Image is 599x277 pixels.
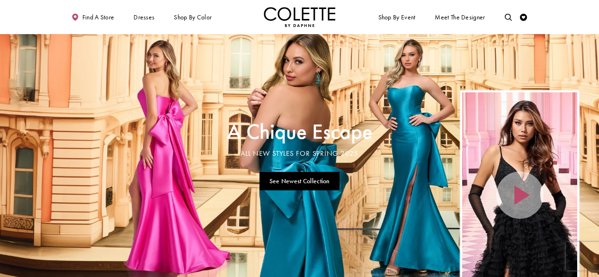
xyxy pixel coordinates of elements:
[519,7,529,27] a: Check Wishlist
[224,169,375,194] ul: Slider Links
[82,14,115,21] span: Find a store
[172,7,214,27] span: Shop by color
[259,172,340,190] a: See Newest Collection A Chique Escape All New Styles For Spring 2025
[264,7,336,27] img: Colette by Daphne
[503,7,514,27] a: Toggle search
[134,14,154,21] span: Dresses
[378,14,416,21] span: Shop By Event
[433,7,487,27] a: Meet the designer
[132,7,156,27] span: Dresses
[70,7,116,27] a: Find a store
[376,7,417,27] span: Shop By Event
[435,14,485,21] span: Meet the designer
[174,14,212,21] span: Shop by color
[264,7,336,27] a: Visit Home Page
